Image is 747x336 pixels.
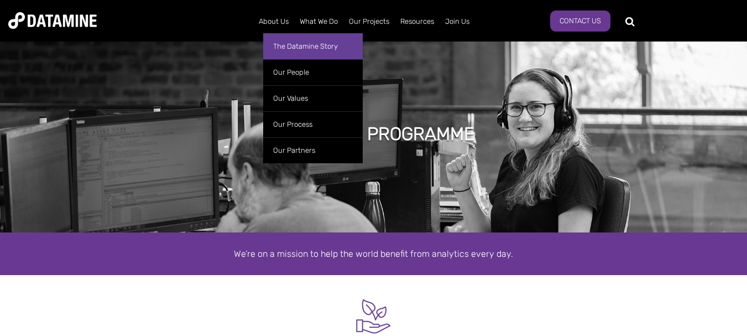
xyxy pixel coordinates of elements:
[294,7,343,36] a: What We Do
[263,33,363,59] a: The Datamine Story
[263,59,363,85] a: Our People
[253,7,294,36] a: About Us
[343,7,395,36] a: Our Projects
[263,85,363,111] a: Our Values
[395,7,440,36] a: Resources
[59,246,689,261] div: We’re on a mission to help the world benefit from analytics every day.
[263,111,363,137] a: Our Process
[550,11,610,32] a: Contact Us
[440,7,475,36] a: Join Us
[8,12,97,29] img: Datamine
[263,137,363,163] a: Our Partners
[273,122,474,146] h1: GRADUATE Programme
